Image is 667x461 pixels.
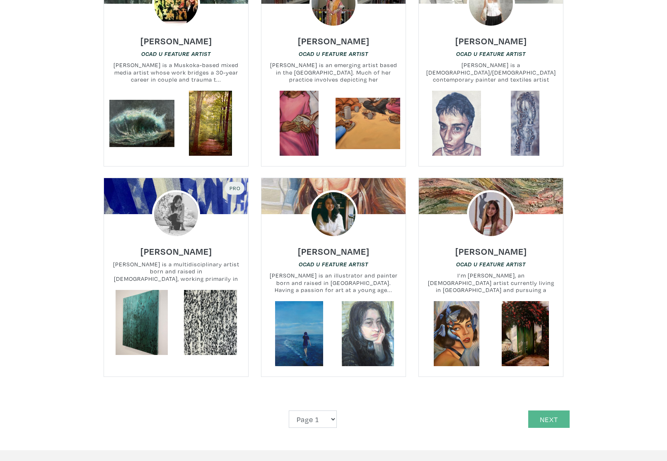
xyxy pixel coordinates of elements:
[299,260,368,268] a: OCAD U Feature Artist
[528,410,570,428] a: Next
[152,190,200,238] img: phpThumb.php
[467,190,515,238] img: phpThumb.php
[456,50,526,58] a: OCAD U Feature Artist
[298,35,370,46] h6: [PERSON_NAME]
[299,51,368,57] em: OCAD U Feature Artist
[141,51,211,57] em: OCAD U Feature Artist
[455,35,527,46] h6: [PERSON_NAME]
[261,272,406,294] small: [PERSON_NAME] is an illustrator and painter born and raised in [GEOGRAPHIC_DATA]. Having a passio...
[140,33,212,43] a: [PERSON_NAME]
[141,50,211,58] a: OCAD U Feature Artist
[456,260,526,268] a: OCAD U Feature Artist
[298,244,370,253] a: [PERSON_NAME]
[229,185,241,191] span: Pro
[140,35,212,46] h6: [PERSON_NAME]
[299,50,368,58] a: OCAD U Feature Artist
[456,261,526,268] em: OCAD U Feature Artist
[419,272,563,294] small: I’m [PERSON_NAME], an [DEMOGRAPHIC_DATA] artist currently living in [GEOGRAPHIC_DATA] and pursuin...
[419,61,563,83] small: [PERSON_NAME] is a [DEMOGRAPHIC_DATA]/[DEMOGRAPHIC_DATA] contemporary painter and textiles artist...
[455,246,527,257] h6: [PERSON_NAME]
[140,244,212,253] a: [PERSON_NAME]
[309,190,358,238] img: phpThumb.php
[104,261,248,282] small: [PERSON_NAME] is a multidisciplinary artist born and raised in [DEMOGRAPHIC_DATA], working primar...
[299,261,368,268] em: OCAD U Feature Artist
[298,246,370,257] h6: [PERSON_NAME]
[456,51,526,57] em: OCAD U Feature Artist
[298,33,370,43] a: [PERSON_NAME]
[455,244,527,253] a: [PERSON_NAME]
[261,61,406,83] small: [PERSON_NAME] is an emerging artist based in the [GEOGRAPHIC_DATA]. Much of her practice involves...
[455,33,527,43] a: [PERSON_NAME]
[104,61,248,83] small: [PERSON_NAME] is a Muskoka-based mixed media artist whose work bridges a 30-year career in couple...
[140,246,212,257] h6: [PERSON_NAME]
